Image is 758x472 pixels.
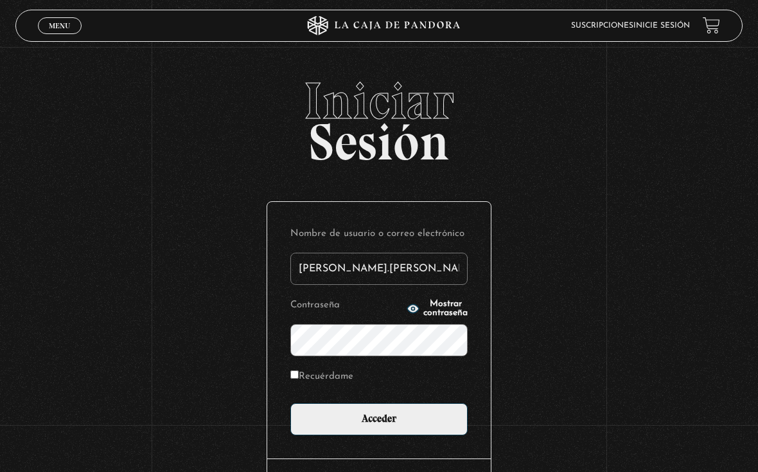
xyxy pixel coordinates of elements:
[407,300,468,318] button: Mostrar contraseña
[571,22,633,30] a: Suscripciones
[290,368,353,385] label: Recuérdame
[290,225,468,242] label: Nombre de usuario o correo electrónico
[633,22,690,30] a: Inicie sesión
[290,370,299,379] input: Recuérdame
[703,17,720,34] a: View your shopping cart
[423,300,468,318] span: Mostrar contraseña
[45,32,75,41] span: Cerrar
[290,403,468,435] input: Acceder
[15,75,743,127] span: Iniciar
[290,296,403,314] label: Contraseña
[15,75,743,158] h2: Sesión
[49,22,70,30] span: Menu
